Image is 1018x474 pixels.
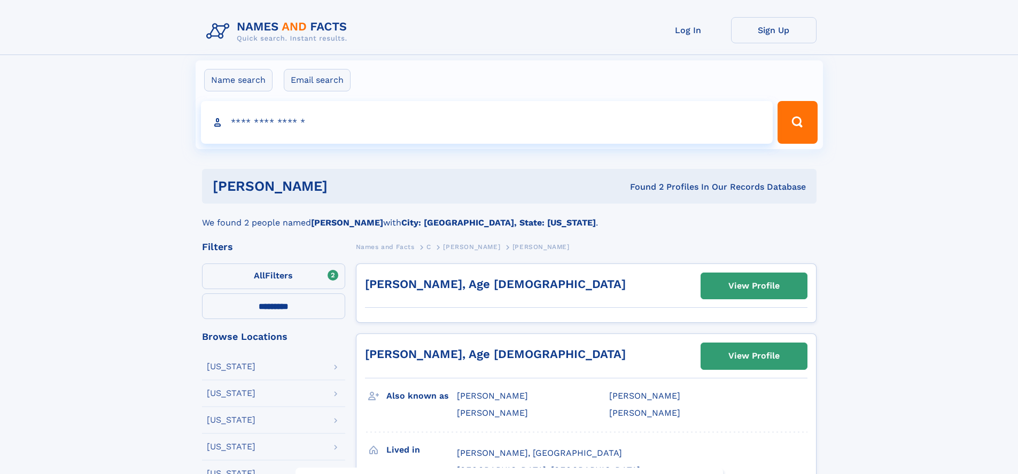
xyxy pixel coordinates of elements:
[457,408,528,418] span: [PERSON_NAME]
[204,69,273,91] label: Name search
[207,442,255,451] div: [US_STATE]
[213,180,479,193] h1: [PERSON_NAME]
[201,101,773,144] input: search input
[728,344,780,368] div: View Profile
[443,240,500,253] a: [PERSON_NAME]
[731,17,817,43] a: Sign Up
[401,217,596,228] b: City: [GEOGRAPHIC_DATA], State: [US_STATE]
[443,243,500,251] span: [PERSON_NAME]
[202,17,356,46] img: Logo Names and Facts
[609,391,680,401] span: [PERSON_NAME]
[202,204,817,229] div: We found 2 people named with .
[778,101,817,144] button: Search Button
[365,277,626,291] a: [PERSON_NAME], Age [DEMOGRAPHIC_DATA]
[202,242,345,252] div: Filters
[254,270,265,281] span: All
[609,408,680,418] span: [PERSON_NAME]
[311,217,383,228] b: [PERSON_NAME]
[457,391,528,401] span: [PERSON_NAME]
[207,416,255,424] div: [US_STATE]
[457,448,622,458] span: [PERSON_NAME], [GEOGRAPHIC_DATA]
[202,332,345,341] div: Browse Locations
[728,274,780,298] div: View Profile
[356,240,415,253] a: Names and Facts
[701,273,807,299] a: View Profile
[386,387,457,405] h3: Also known as
[207,362,255,371] div: [US_STATE]
[365,347,626,361] a: [PERSON_NAME], Age [DEMOGRAPHIC_DATA]
[479,181,806,193] div: Found 2 Profiles In Our Records Database
[207,389,255,398] div: [US_STATE]
[426,243,431,251] span: C
[202,263,345,289] label: Filters
[701,343,807,369] a: View Profile
[512,243,570,251] span: [PERSON_NAME]
[386,441,457,459] h3: Lived in
[646,17,731,43] a: Log In
[284,69,351,91] label: Email search
[426,240,431,253] a: C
